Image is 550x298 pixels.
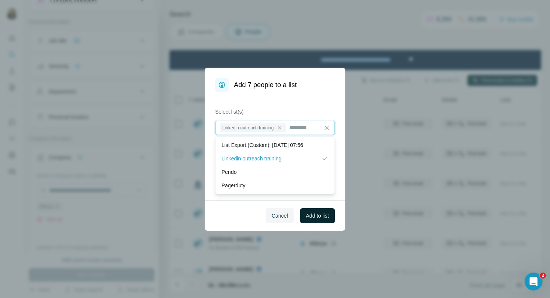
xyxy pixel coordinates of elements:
p: Linkedin outreach training [221,155,281,162]
h1: Add 7 people to a list [234,80,297,90]
span: 2 [540,273,546,279]
p: Pagerduty [221,182,245,189]
div: Upgrade plan for full access to Surfe [133,1,239,18]
p: List Export (Custom): [DATE] 07:56 [221,141,303,149]
label: Select list(s) [215,108,335,116]
button: Cancel [266,208,294,223]
div: Linkedin outreach training [220,123,286,132]
button: Add to list [300,208,335,223]
p: Pendo [221,168,236,176]
span: Add to list [306,212,329,219]
iframe: Intercom live chat [525,273,543,291]
span: Cancel [272,212,288,219]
